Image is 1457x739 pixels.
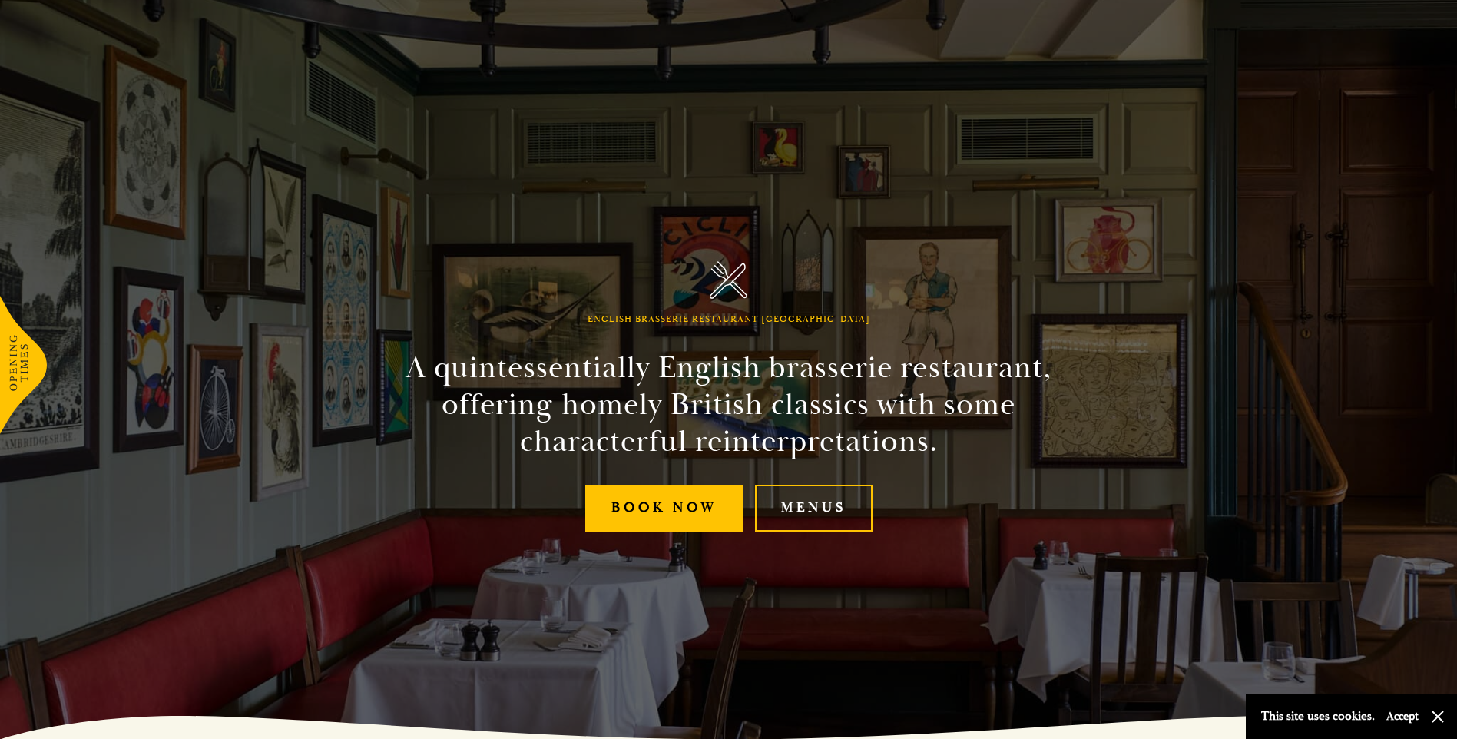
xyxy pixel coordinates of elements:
[1386,709,1419,724] button: Accept
[1430,709,1445,724] button: Close and accept
[379,350,1079,460] h2: A quintessentially English brasserie restaurant, offering homely British classics with some chara...
[755,485,873,532] a: Menus
[585,485,743,532] a: Book Now
[710,261,747,299] img: Parker's Tavern Brasserie Cambridge
[1261,705,1375,727] p: This site uses cookies.
[588,314,870,325] h1: English Brasserie Restaurant [GEOGRAPHIC_DATA]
